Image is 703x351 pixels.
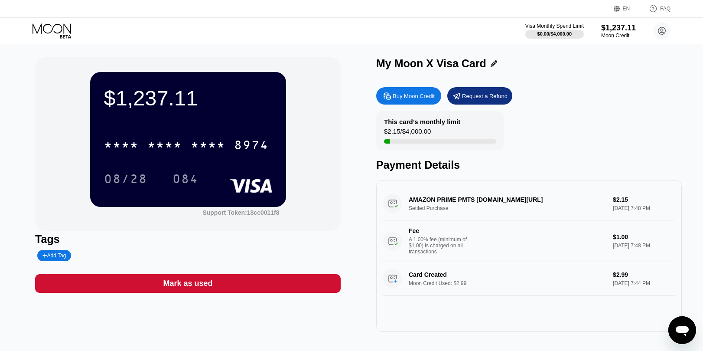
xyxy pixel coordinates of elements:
div: Buy Moon Credit [393,92,435,100]
div: 084 [166,168,205,190]
div: This card’s monthly limit [384,118,460,125]
div: Buy Moon Credit [376,87,441,105]
div: 084 [172,173,199,187]
div: [DATE] 7:48 PM [613,243,675,249]
div: Moon Credit [601,33,636,39]
div: $2.15 / $4,000.00 [384,128,431,139]
div: FAQ [660,6,670,12]
div: Payment Details [376,159,682,171]
div: Fee [409,227,469,234]
div: EN [623,6,630,12]
div: FAQ [640,4,670,13]
div: Add Tag [42,253,66,259]
div: Visa Monthly Spend Limit [525,23,584,29]
div: FeeA 1.00% fee (minimum of $1.00) is charged on all transactions$1.00[DATE] 7:48 PM [383,220,675,262]
div: Request a Refund [447,87,512,105]
iframe: Button to launch messaging window [668,316,696,344]
div: $1,237.11 [601,23,636,33]
div: $0.00 / $4,000.00 [537,31,572,36]
div: Support Token: 18cc0011f8 [202,209,279,216]
div: Tags [35,233,341,246]
div: Mark as used [35,274,341,293]
div: 08/28 [104,173,147,187]
div: Visa Monthly Spend Limit$0.00/$4,000.00 [525,23,584,39]
div: 08/28 [98,168,154,190]
div: Request a Refund [462,92,508,100]
div: A 1.00% fee (minimum of $1.00) is charged on all transactions [409,236,474,255]
div: $1,237.11Moon Credit [601,23,636,39]
div: Add Tag [37,250,71,261]
div: Support Token:18cc0011f8 [202,209,279,216]
div: My Moon X Visa Card [376,57,486,70]
div: Mark as used [163,279,213,289]
div: $1.00 [613,233,675,240]
div: $1,237.11 [104,86,272,110]
div: EN [614,4,640,13]
div: 8974 [234,139,269,153]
